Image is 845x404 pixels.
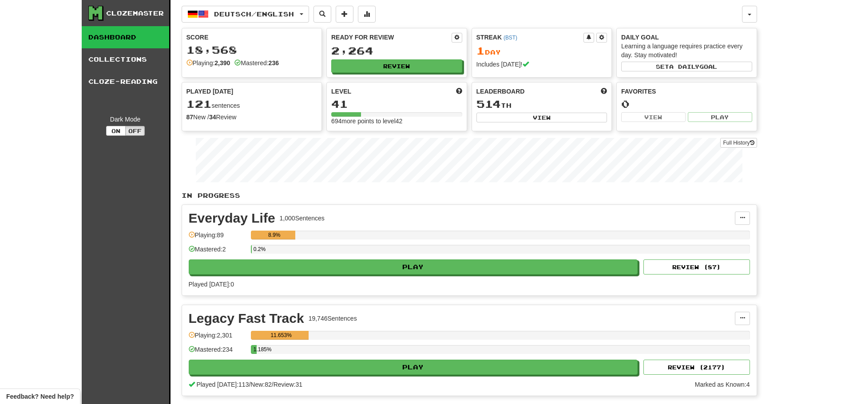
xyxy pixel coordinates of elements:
[269,59,279,67] strong: 236
[214,59,230,67] strong: 2,390
[621,98,752,110] div: 0
[331,117,462,126] div: 694 more points to level 42
[82,26,169,48] a: Dashboard
[274,381,302,388] span: Review: 31
[214,10,294,18] span: Deutsch / English
[476,60,607,69] div: Includes [DATE]!
[476,87,525,96] span: Leaderboard
[186,98,212,110] span: 121
[476,33,584,42] div: Streak
[189,231,246,245] div: Playing: 89
[309,314,357,323] div: 19,746 Sentences
[643,360,750,375] button: Review (2177)
[254,345,257,354] div: 1.185%
[621,87,752,96] div: Favorites
[82,71,169,93] a: Cloze-Reading
[331,87,351,96] span: Level
[186,114,194,121] strong: 87
[250,381,271,388] span: New: 82
[695,380,750,389] div: Marked as Known: 4
[186,33,317,42] div: Score
[186,59,230,67] div: Playing:
[643,259,750,275] button: Review (87)
[331,33,452,42] div: Ready for Review
[106,126,126,136] button: On
[186,98,317,110] div: sentences
[186,87,234,96] span: Played [DATE]
[249,381,250,388] span: /
[280,214,325,223] div: 1,000 Sentences
[476,113,607,122] button: View
[504,35,517,41] a: (BST)
[186,44,317,55] div: 18,568
[331,98,462,110] div: 41
[82,48,169,71] a: Collections
[189,312,304,325] div: Legacy Fast Track
[189,212,275,225] div: Everyday Life
[189,259,638,275] button: Play
[313,6,331,23] button: Search sentences
[209,114,216,121] strong: 34
[336,6,353,23] button: Add sentence to collection
[189,345,246,360] div: Mastered: 234
[601,87,607,96] span: This week in points, UTC
[331,59,462,73] button: Review
[125,126,145,136] button: Off
[476,45,607,57] div: Day
[621,33,752,42] div: Daily Goal
[476,98,501,110] span: 514
[186,113,317,122] div: New / Review
[254,231,295,239] div: 8.9%
[476,98,607,110] div: th
[254,331,309,340] div: 11.653%
[106,9,164,18] div: Clozemaster
[456,87,462,96] span: Score more points to level up
[189,331,246,345] div: Playing: 2,301
[88,115,163,124] div: Dark Mode
[720,138,757,148] a: Full History
[189,360,638,375] button: Play
[6,392,74,401] span: Open feedback widget
[476,44,485,57] span: 1
[189,281,234,288] span: Played [DATE]: 0
[189,245,246,259] div: Mastered: 2
[621,112,686,122] button: View
[688,112,752,122] button: Play
[669,63,699,70] span: a daily
[331,45,462,56] div: 2,264
[196,381,249,388] span: Played [DATE]: 113
[272,381,274,388] span: /
[182,6,309,23] button: Deutsch/English
[621,62,752,71] button: Seta dailygoal
[358,6,376,23] button: More stats
[234,59,279,67] div: Mastered:
[182,191,757,200] p: In Progress
[621,42,752,59] div: Learning a language requires practice every day. Stay motivated!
